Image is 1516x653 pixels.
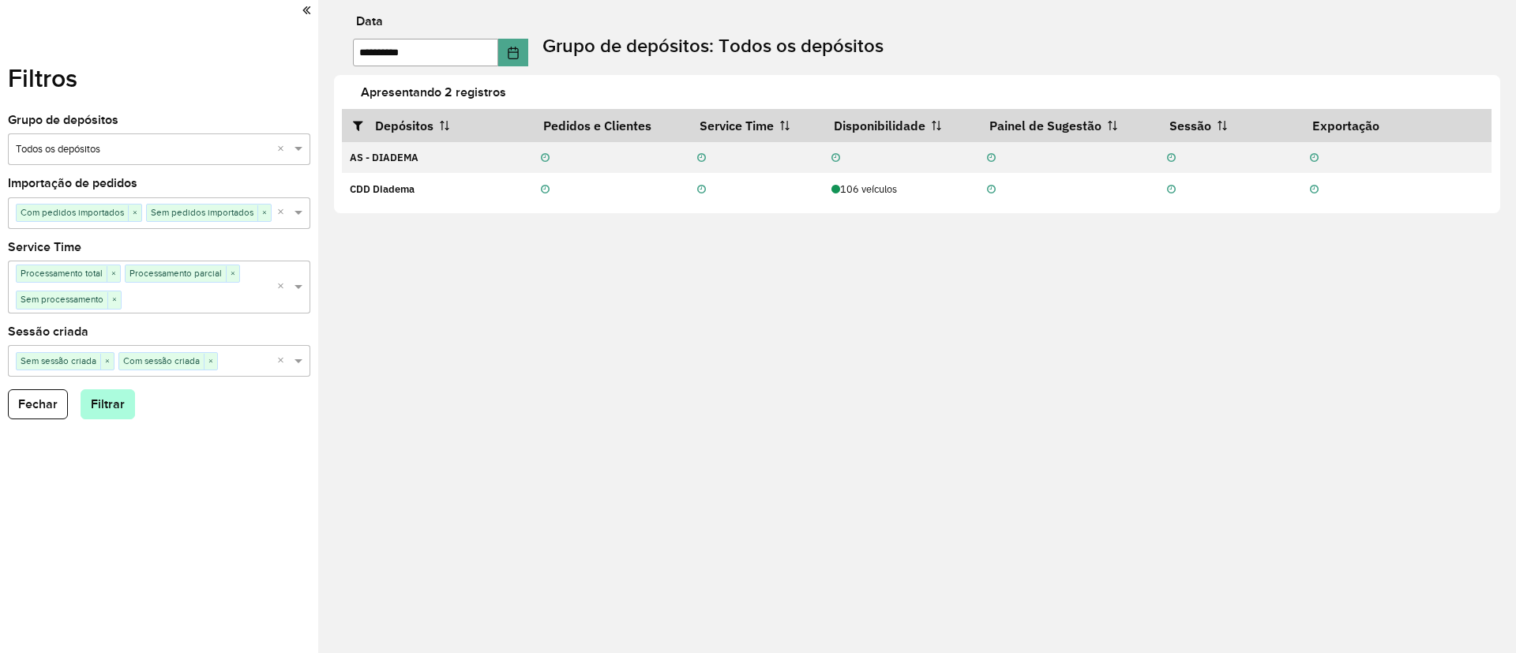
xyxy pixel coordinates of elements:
[8,111,118,129] label: Grupo de depósitos
[17,265,107,281] span: Processamento total
[8,238,81,257] label: Service Time
[987,185,996,195] i: Não realizada
[697,153,706,163] i: Não realizada
[689,109,823,142] th: Service Time
[342,109,532,142] th: Depósitos
[987,153,996,163] i: Não realizada
[1310,185,1319,195] i: Não realizada
[100,354,114,370] span: ×
[1167,153,1176,163] i: Não realizada
[277,279,291,295] span: Clear all
[8,322,88,341] label: Sessão criada
[119,353,204,369] span: Com sessão criada
[1310,153,1319,163] i: Não realizada
[356,12,383,31] label: Data
[81,389,135,419] button: Filtrar
[831,182,970,197] div: 106 veículos
[697,185,706,195] i: Não realizada
[17,205,128,220] span: Com pedidos importados
[350,182,415,196] strong: CDD Diadema
[8,174,137,193] label: Importação de pedidos
[8,59,77,97] label: Filtros
[17,353,100,369] span: Sem sessão criada
[350,151,418,164] strong: AS - DIADEMA
[1159,109,1302,142] th: Sessão
[979,109,1159,142] th: Painel de Sugestão
[8,389,68,419] button: Fechar
[532,109,689,142] th: Pedidos e Clientes
[1167,185,1176,195] i: Não realizada
[107,292,121,308] span: ×
[1301,109,1492,142] th: Exportação
[498,39,528,66] button: Choose Date
[541,153,550,163] i: Não realizada
[257,205,271,221] span: ×
[126,265,226,281] span: Processamento parcial
[17,291,107,307] span: Sem processamento
[277,353,291,370] span: Clear all
[277,205,291,221] span: Clear all
[542,32,884,60] label: Grupo de depósitos: Todos os depósitos
[541,185,550,195] i: Não realizada
[147,205,257,220] span: Sem pedidos importados
[353,119,375,132] i: Abrir/fechar filtros
[831,153,840,163] i: Não realizada
[107,266,120,282] span: ×
[226,266,239,282] span: ×
[128,205,141,221] span: ×
[204,354,217,370] span: ×
[824,109,979,142] th: Disponibilidade
[277,141,291,158] span: Clear all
